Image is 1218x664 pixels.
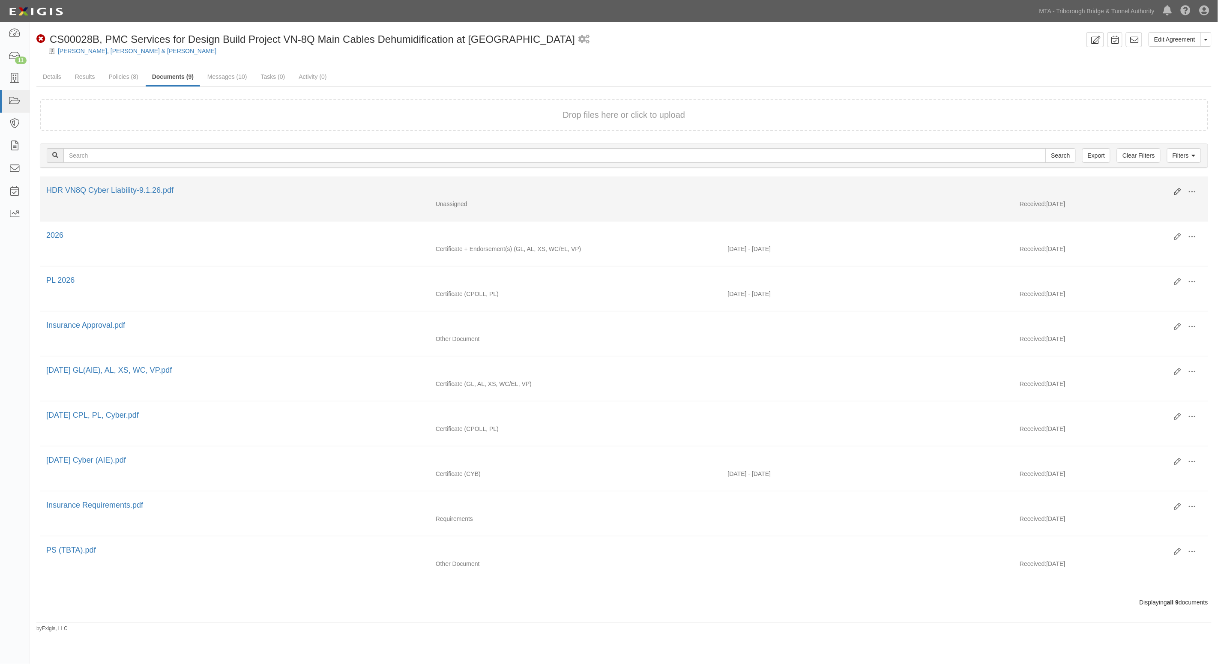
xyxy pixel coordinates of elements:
div: 9.1.25 Cyber (AIE).pdf [46,455,1168,466]
div: [DATE] [1014,200,1209,212]
div: [DATE] [1014,245,1209,257]
div: Requirements [429,514,721,523]
p: Received: [1020,200,1047,208]
i: Help Center - Complianz [1181,6,1191,16]
a: Documents (9) [146,68,200,87]
div: [DATE] [1014,380,1209,392]
div: [DATE] [1014,335,1209,347]
div: 2026 [46,230,1168,241]
div: General Liability Auto Liability Excess/Umbrella Liability Workers Compensation/Employers Liabili... [429,245,721,253]
a: Insurance Requirements.pdf [46,501,143,509]
div: [DATE] [1014,514,1209,527]
div: [DATE] [1014,290,1209,302]
p: Received: [1020,559,1047,568]
small: by [36,625,68,632]
div: 6.1.25 CPL, PL, Cyber.pdf [46,410,1168,421]
div: [DATE] [1014,470,1209,482]
p: Received: [1020,425,1047,433]
p: Received: [1020,335,1047,343]
div: Effective 09/01/2024 - Expiration 09/01/2025 [721,470,1014,478]
a: [DATE] Cyber (AIE).pdf [46,456,126,464]
a: Filters [1167,148,1201,163]
a: MTA - Triborough Bridge & Tunnel Authority [1035,3,1159,20]
div: Insurance Approval.pdf [46,320,1168,331]
i: Non-Compliant [36,35,45,44]
div: PL 2026 [46,275,1168,286]
div: Other Document [429,335,721,343]
a: Tasks (0) [254,68,292,85]
div: Unassigned [429,200,721,208]
div: HDR VN8Q Cyber Liability-9.1.26.pdf [46,185,1168,196]
a: Activity (0) [292,68,333,85]
div: Other Document [429,559,721,568]
img: logo-5460c22ac91f19d4615b14bd174203de0afe785f0fc80cf4dbbc73dc1793850b.png [6,4,66,19]
a: Results [69,68,102,85]
a: Policies (8) [102,68,144,85]
div: [DATE] [1014,425,1209,437]
div: Effective 06/01/2025 - Expiration 06/01/2026 [721,245,1014,253]
div: [DATE] [1014,559,1209,572]
input: Search [1046,148,1076,163]
div: 11 [15,57,27,64]
div: Displaying documents [33,598,1215,607]
a: Insurance Approval.pdf [46,321,125,329]
a: PL 2026 [46,276,75,284]
a: Export [1082,148,1110,163]
div: Contractors Pollution Liability Professional Liability [429,290,721,298]
button: Drop files here or click to upload [563,109,685,121]
p: Received: [1020,514,1047,523]
p: Received: [1020,245,1047,253]
a: HDR VN8Q Cyber Liability-9.1.26.pdf [46,186,174,194]
div: Insurance Requirements.pdf [46,500,1168,511]
a: PS (TBTA).pdf [46,546,96,554]
input: Search [63,148,1046,163]
div: Cyber Liability [429,470,721,478]
div: CS00028B, PMC Services for Design Build Project VN-8Q Main Cables Dehumidification at Verrazzano-... [36,32,575,47]
span: CS00028B, PMC Services for Design Build Project VN-8Q Main Cables Dehumidification at [GEOGRAPHIC... [50,33,575,45]
a: Exigis, LLC [42,625,68,631]
a: 2026 [46,231,63,239]
div: General Liability Auto Liability Excess/Umbrella Liability Workers Compensation/Employers Liabili... [429,380,721,388]
a: [PERSON_NAME], [PERSON_NAME] & [PERSON_NAME] [58,48,216,54]
a: [DATE] GL(AIE), AL, XS, WC, VP.pdf [46,366,172,374]
p: Received: [1020,380,1047,388]
p: Received: [1020,290,1047,298]
div: PS (TBTA).pdf [46,545,1168,556]
a: Details [36,68,68,85]
a: [DATE] CPL, PL, Cyber.pdf [46,411,139,419]
div: Contractors Pollution Liability Professional Liability [429,425,721,433]
i: 1 scheduled workflow [578,35,590,44]
div: 6.1.25 GL(AIE), AL, XS, WC, VP.pdf [46,365,1168,376]
b: all 9 [1167,599,1179,606]
div: Effective 06/01/2025 - Expiration 06/01/2026 [721,290,1014,298]
a: Clear Filters [1117,148,1160,163]
a: Edit Agreement [1149,32,1201,47]
p: Received: [1020,470,1047,478]
a: Messages (10) [201,68,254,85]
